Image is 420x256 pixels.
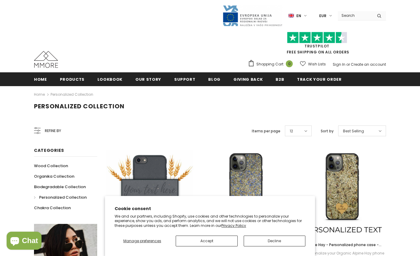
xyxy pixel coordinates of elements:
[135,72,161,86] a: Our Story
[299,242,386,248] a: Alpine Hay - Personalized phone case - Personalized gift
[300,59,326,69] a: Wish Lists
[34,72,47,86] a: Home
[256,61,283,67] span: Shopping Cart
[135,77,161,82] span: Our Story
[287,32,347,44] img: Trust Pilot Stars
[296,13,301,19] span: en
[276,77,284,82] span: B2B
[248,60,296,69] a: Shopping Cart 0
[115,214,305,228] p: We and our partners, including Shopify, use cookies and other technologies to personalize your ex...
[222,13,283,18] a: Javni Razpis
[34,205,71,211] span: Chakra Collection
[34,91,45,98] a: Home
[51,92,93,97] a: Personalized Collection
[5,232,43,251] inbox-online-store-chat: Shopify online store chat
[297,77,341,82] span: Track your order
[321,128,334,134] label: Sort by
[233,77,263,82] span: Giving back
[338,11,372,20] input: Search Site
[306,242,381,254] span: Alpine Hay - Personalized phone case - Personalized gift
[34,102,125,110] span: Personalized Collection
[208,77,221,82] span: Blog
[244,236,305,246] button: Decline
[34,184,86,190] span: Biodegradable Collection
[343,128,364,134] span: Best Selling
[115,236,170,246] button: Manage preferences
[60,77,85,82] span: Products
[248,35,386,55] span: FREE SHIPPING ON ALL ORDERS
[174,77,196,82] span: support
[252,128,280,134] label: Items per page
[304,44,329,49] a: Trustpilot
[221,223,246,228] a: Privacy Policy
[276,72,284,86] a: B2B
[34,182,86,192] a: Biodegradable Collection
[34,192,87,203] a: Personalized Collection
[34,51,58,68] img: MMORE Cases
[123,238,161,243] span: Manage preferences
[97,77,122,82] span: Lookbook
[346,62,350,67] span: or
[34,161,68,171] a: Wood Collection
[60,72,85,86] a: Products
[286,60,293,67] span: 0
[39,194,87,200] span: Personalized Collection
[115,206,305,212] h2: Cookie consent
[97,72,122,86] a: Lookbook
[297,72,341,86] a: Track your order
[290,128,293,134] span: 12
[208,72,221,86] a: Blog
[34,163,68,169] span: Wood Collection
[174,72,196,86] a: support
[34,147,64,153] span: Categories
[308,61,326,67] span: Wish Lists
[34,171,74,182] a: Organika Collection
[222,5,283,27] img: Javni Razpis
[289,13,294,18] img: i-lang-1.png
[233,72,263,86] a: Giving back
[45,128,61,134] span: Refine by
[351,62,386,67] a: Create an account
[34,173,74,179] span: Organika Collection
[34,77,47,82] span: Home
[333,62,345,67] a: Sign In
[319,13,326,19] span: EUR
[34,203,71,213] a: Chakra Collection
[176,236,237,246] button: Accept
